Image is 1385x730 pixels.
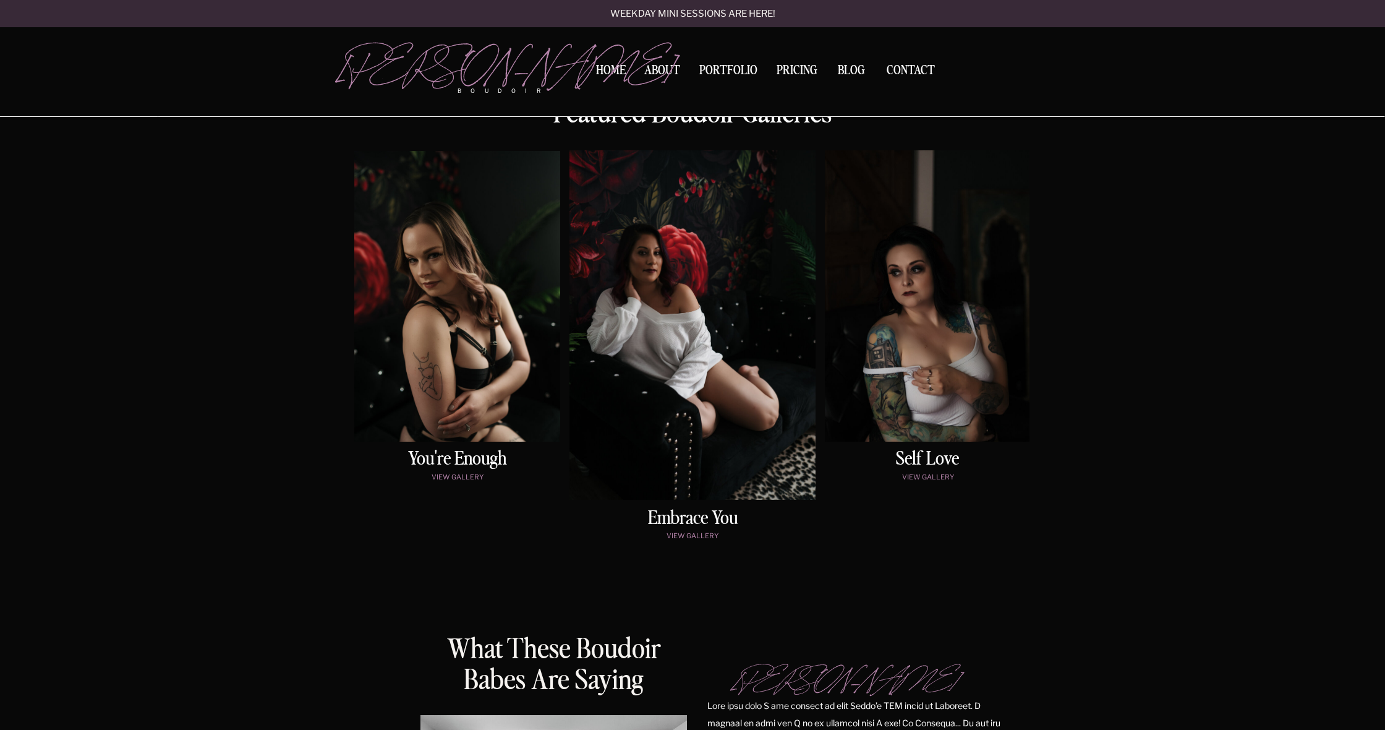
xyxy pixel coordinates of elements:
[773,64,820,81] a: Pricing
[882,64,940,77] a: Contact
[832,64,871,75] a: BLOG
[825,450,1029,470] a: Self love
[577,9,808,20] a: Weekday mini sessions are here!
[589,509,796,528] a: embrace You
[733,664,958,690] i: [PERSON_NAME]
[458,87,560,95] p: boudoir
[357,473,558,484] a: view gallery
[592,532,793,543] a: view gallery
[828,473,1028,484] a: view gallery
[338,44,560,81] a: [PERSON_NAME]
[432,635,676,697] h3: What These Boudoir Babes Are Saying
[357,450,558,470] a: You're enough
[541,98,844,135] h2: Featured Boudoir Galleries
[695,64,762,81] a: Portfolio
